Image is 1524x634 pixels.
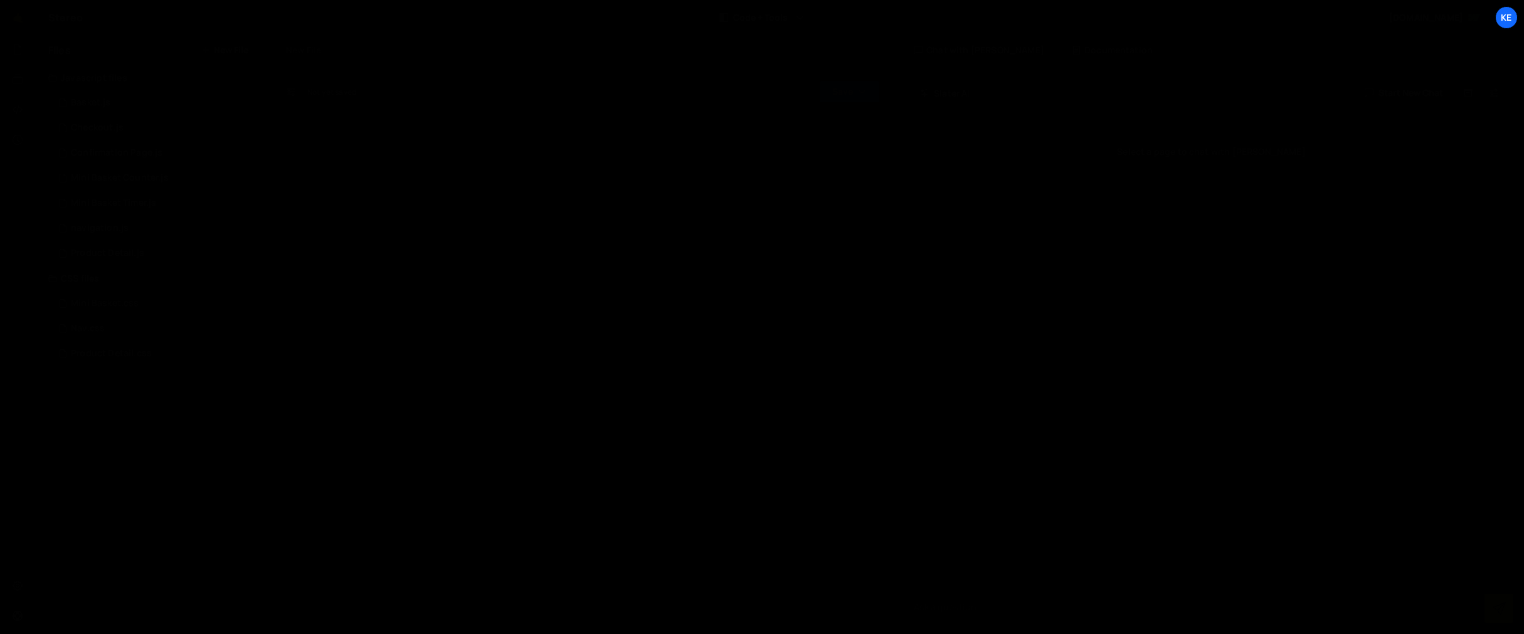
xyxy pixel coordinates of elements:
[71,198,156,209] div: Mini Basket Timer.js
[307,87,356,97] div: Not yet saved
[71,348,152,359] div: Product Detail.css
[48,191,263,216] div: 8215/46717.js
[48,10,83,25] div: Stereo
[71,147,162,159] div: Confirmation Page.js
[1378,6,1491,29] a: [DOMAIN_NAME]
[71,122,124,134] div: Checkout.js
[901,35,1057,65] div: Chat with [PERSON_NAME]
[48,216,263,241] div: 8215/46113.js
[71,248,144,259] div: Product Detail.js
[71,97,110,108] div: Basket.js
[33,65,263,90] div: Javascript files
[48,166,263,191] div: 8215/46689.js
[48,291,263,316] div: 8215/46286.css
[201,45,248,55] button: New File
[48,140,263,166] div: 8215/45082.js
[709,6,815,29] button: Code + Tools
[3,3,33,33] a: 🤙
[48,316,263,341] div: 8215/46114.css
[819,80,880,103] button: Save
[71,223,129,234] div: navigation.js
[1059,35,1165,65] div: Documentation
[48,241,263,266] div: 8215/44673.js
[33,266,263,291] div: CSS files
[48,43,71,57] h2: Files
[48,115,263,140] div: 8215/44731.js
[48,90,263,115] div: 8215/44666.js
[71,323,105,334] div: Nav.css
[273,44,326,56] div: New File
[1495,6,1518,29] a: Ke
[1354,82,1454,104] button: Start new chat
[71,298,139,309] div: Mini Basket.css
[71,172,169,184] div: Mini Basket Counter.js
[920,87,970,99] h2: Slater AI
[48,341,263,366] div: 8215/46622.css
